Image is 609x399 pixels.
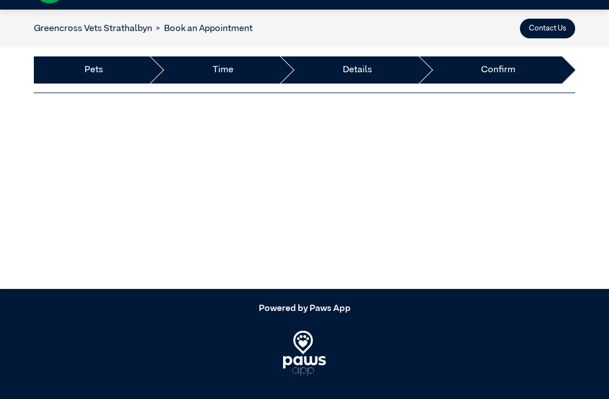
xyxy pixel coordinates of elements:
a: Details [343,63,372,77]
img: PawsApp [283,331,326,376]
h5: Powered by Paws App [34,304,575,314]
a: Time [213,63,233,77]
a: Pets [85,63,103,77]
li: Book an Appointment [152,22,253,36]
nav: breadcrumb [34,22,253,36]
a: Greencross Vets Strathalbyn [34,24,152,33]
a: Confirm [481,63,515,77]
button: Contact Us [520,19,575,38]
